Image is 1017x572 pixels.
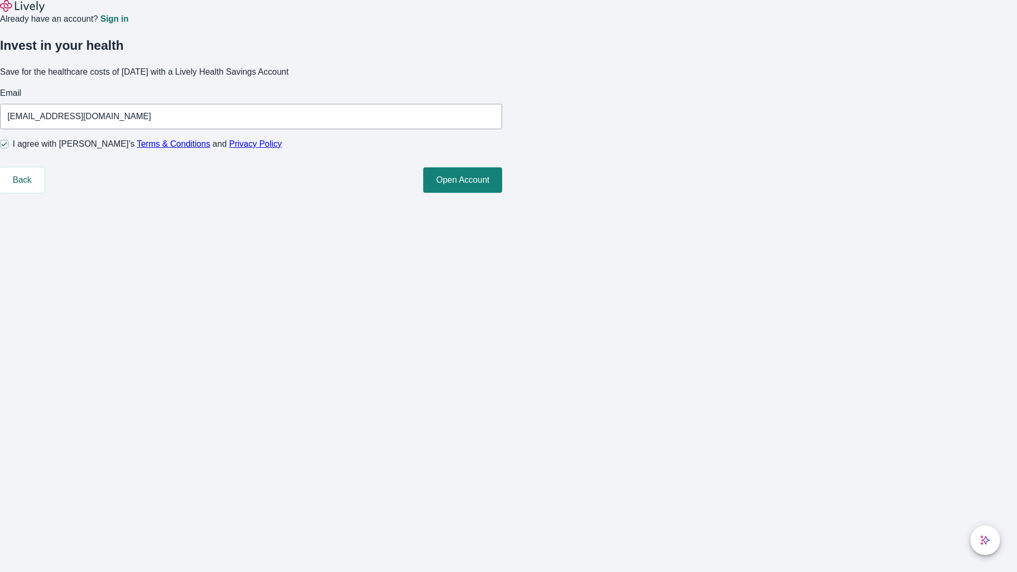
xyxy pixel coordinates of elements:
a: Sign in [100,15,128,23]
button: Open Account [423,167,502,193]
span: I agree with [PERSON_NAME]’s and [13,138,282,150]
svg: Lively AI Assistant [980,535,991,546]
button: chat [970,525,1000,555]
a: Privacy Policy [229,139,282,148]
a: Terms & Conditions [137,139,210,148]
